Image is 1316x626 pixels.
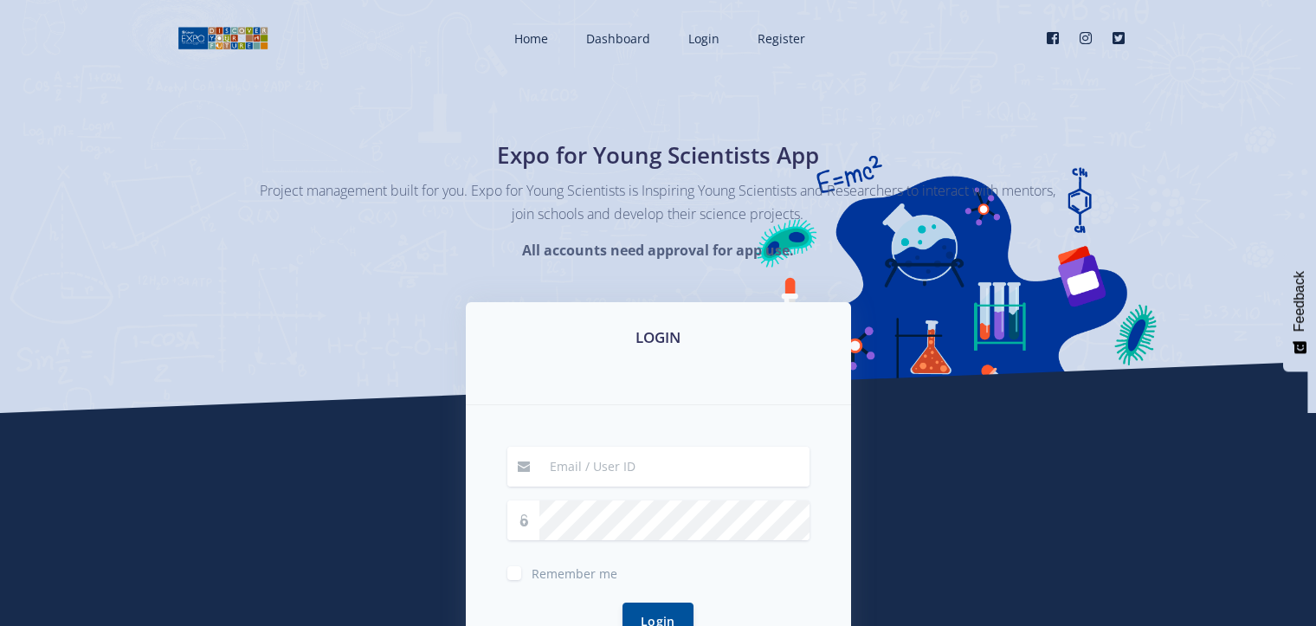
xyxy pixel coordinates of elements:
a: Dashboard [569,16,664,61]
span: Dashboard [586,30,650,47]
span: Login [688,30,719,47]
a: Register [740,16,819,61]
p: Project management built for you. Expo for Young Scientists is Inspiring Young Scientists and Res... [260,179,1056,226]
h1: Expo for Young Scientists App [342,139,974,172]
img: logo01.png [177,25,268,51]
button: Feedback - Show survey [1283,254,1316,371]
input: Email / User ID [539,447,810,487]
a: Home [497,16,562,61]
strong: All accounts need approval for app use. [522,241,794,260]
a: Login [671,16,733,61]
span: Feedback [1292,271,1307,332]
span: Home [514,30,548,47]
span: Remember me [532,565,617,582]
span: Register [758,30,805,47]
h3: LOGIN [487,326,830,349]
